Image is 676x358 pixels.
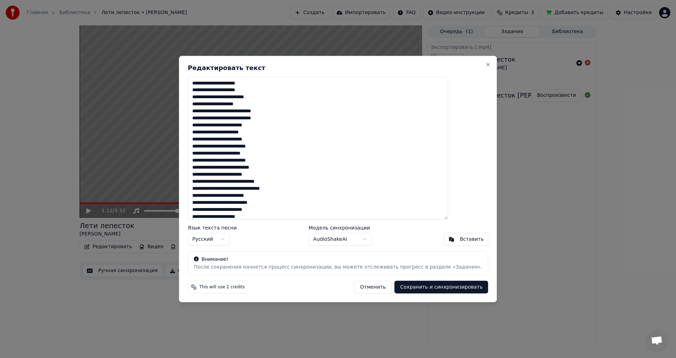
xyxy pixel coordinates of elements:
[444,233,488,246] button: Вставить
[199,284,245,290] span: This will use 2 credits
[309,225,372,230] label: Модель синхронизации
[194,256,482,263] div: Внимание!
[460,236,484,243] div: Вставить
[354,281,392,294] button: Отменить
[188,64,488,71] h2: Редактировать текст
[188,225,237,230] label: Язык текста песни
[395,281,488,294] button: Сохранить и синхронизировать
[194,264,482,271] div: После сохранения начнется процесс синхронизации, вы можете отслеживать прогресс в разделе «Задания».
